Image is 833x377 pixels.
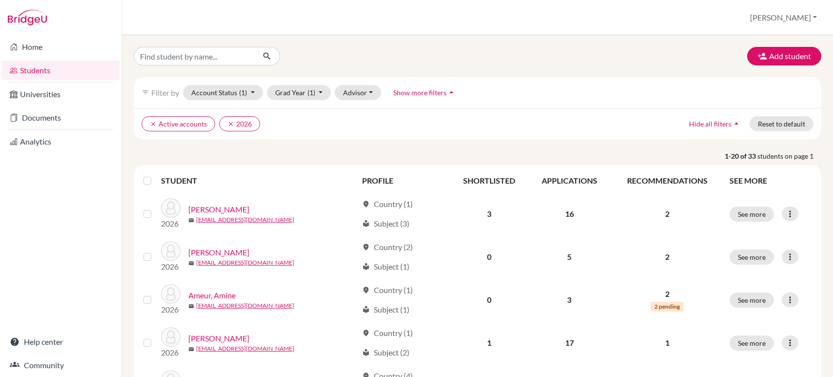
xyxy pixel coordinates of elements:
[161,218,181,230] p: 2026
[161,347,181,358] p: 2026
[450,321,528,364] td: 1
[161,169,356,192] th: STUDENT
[2,108,120,127] a: Documents
[142,116,215,131] button: clearActive accounts
[362,218,409,230] div: Subject (3)
[2,61,120,80] a: Students
[362,198,413,210] div: Country (1)
[616,208,718,220] p: 2
[362,349,370,356] span: local_library
[385,85,465,100] button: Show more filtersarrow_drop_up
[362,243,370,251] span: location_on
[188,247,249,258] a: [PERSON_NAME]
[362,286,370,294] span: location_on
[616,288,718,300] p: 2
[8,10,47,25] img: Bridge-U
[2,84,120,104] a: Universities
[150,121,157,127] i: clear
[724,169,817,192] th: SEE MORE
[362,220,370,228] span: local_library
[450,169,528,192] th: SHORTLISTED
[188,346,194,352] span: mail
[528,235,610,278] td: 5
[2,132,120,151] a: Analytics
[610,169,724,192] th: RECOMMENDATIONS
[616,251,718,263] p: 2
[196,258,294,267] a: [EMAIL_ADDRESS][DOMAIN_NAME]
[161,198,181,218] img: Alaoui, Lilia
[528,169,610,192] th: APPLICATIONS
[362,304,409,315] div: Subject (1)
[188,303,194,309] span: mail
[161,327,181,347] img: Araujo, Grace
[227,121,234,127] i: clear
[188,333,249,344] a: [PERSON_NAME]
[151,88,179,97] span: Filter by
[362,327,413,339] div: Country (1)
[188,204,249,215] a: [PERSON_NAME]
[219,116,260,131] button: clear2026
[362,329,370,337] span: location_on
[689,120,731,128] span: Hide all filters
[307,88,315,97] span: (1)
[362,263,370,271] span: local_library
[183,85,263,100] button: Account Status(1)
[528,321,610,364] td: 17
[450,235,528,278] td: 0
[362,284,413,296] div: Country (1)
[161,304,181,315] p: 2026
[188,217,194,223] span: mail
[2,332,120,352] a: Help center
[725,151,757,161] strong: 1-20 of 33
[681,116,750,131] button: Hide all filtersarrow_drop_up
[447,87,456,97] i: arrow_drop_up
[188,260,194,266] span: mail
[730,250,774,265] button: See more
[528,192,610,235] td: 16
[2,356,120,375] a: Community
[335,85,381,100] button: Advisor
[161,284,181,304] img: Ameur, Amine
[393,88,447,97] span: Show more filters
[356,169,450,192] th: PROFILE
[196,215,294,224] a: [EMAIL_ADDRESS][DOMAIN_NAME]
[362,347,409,358] div: Subject (2)
[362,261,409,272] div: Subject (1)
[2,37,120,57] a: Home
[730,293,774,308] button: See more
[134,47,255,65] input: Find student by name...
[650,302,684,312] span: 2 pending
[239,88,247,97] span: (1)
[450,278,528,321] td: 0
[161,241,181,261] img: Ambrose, Evelyn
[757,151,821,161] span: students on page 1
[161,261,181,272] p: 2026
[142,88,149,96] i: filter_list
[196,344,294,353] a: [EMAIL_ADDRESS][DOMAIN_NAME]
[450,192,528,235] td: 3
[362,200,370,208] span: location_on
[362,306,370,314] span: local_library
[730,207,774,222] button: See more
[747,47,821,65] button: Add student
[616,337,718,349] p: 1
[528,278,610,321] td: 3
[196,301,294,310] a: [EMAIL_ADDRESS][DOMAIN_NAME]
[746,8,821,27] button: [PERSON_NAME]
[731,119,741,128] i: arrow_drop_up
[750,116,813,131] button: Reset to default
[362,241,413,253] div: Country (2)
[188,290,236,301] a: Ameur, Amine
[730,335,774,351] button: See more
[267,85,331,100] button: Grad Year(1)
